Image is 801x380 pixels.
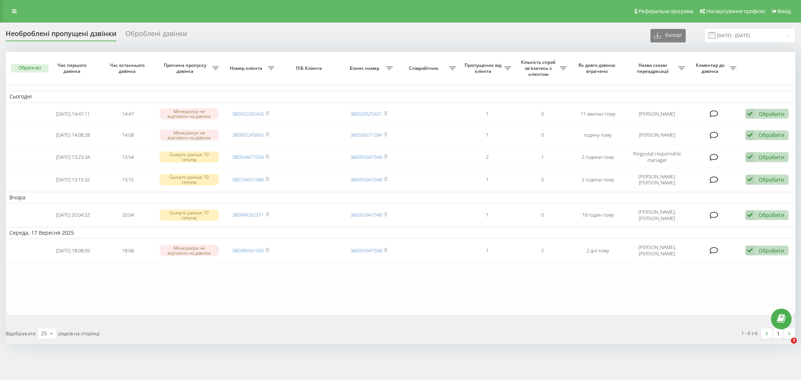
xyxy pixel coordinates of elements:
td: 11 хвилин тому [570,104,626,124]
td: 19 годин тому [570,205,626,226]
div: Скинуто раніше 10 секунд [160,174,219,185]
td: [DATE] 13:23:34 [45,146,100,167]
div: Обробити [759,211,784,219]
a: 380955947348 [350,176,382,183]
td: 18:08 [100,240,155,261]
a: 380734021488 [232,176,264,183]
td: 0 [515,104,570,124]
a: 380955947348 [350,211,382,218]
div: Скинуто раніше 10 секунд [160,210,219,221]
td: [DATE] 14:08:28 [45,125,100,145]
td: 14:47 [100,104,155,124]
span: Відображати [6,330,36,337]
span: ПІБ Клієнта [285,65,335,71]
span: Номер клієнта [226,65,267,71]
div: Обробити [759,247,784,254]
td: 13:54 [100,146,155,167]
td: 0 [515,169,570,190]
a: 380994262371 [232,211,264,218]
span: Час останнього дзвінка [107,62,149,74]
div: Обробити [759,110,784,118]
td: 0 [515,205,570,226]
span: Реферальна програма [638,8,694,14]
td: Сьогодні [6,91,795,102]
td: Середа, 17 Вересня 2025 [6,227,795,238]
span: Бізнес номер [345,65,386,71]
a: 380955947348 [350,154,382,160]
td: 1 [460,104,515,124]
div: 25 [41,330,47,337]
td: [PERSON_NAME], [PERSON_NAME] [626,169,689,190]
td: [DATE] 20:04:32 [45,205,100,226]
a: 380955947348 [350,247,382,254]
a: 380992243665 [232,131,264,138]
span: Налаштування профілю [706,8,765,14]
td: 2 [515,240,570,261]
div: Обробити [759,176,784,183]
span: Як довго дзвінок втрачено [576,62,619,74]
td: 2 дні тому [570,240,626,261]
a: 1 [772,328,784,339]
td: 2 години тому [570,169,626,190]
td: [DATE] 18:08:09 [45,240,100,261]
td: 20:04 [100,205,155,226]
td: [PERSON_NAME] [626,125,689,145]
button: Експорт [650,29,686,42]
td: 1 [460,169,515,190]
a: 380932392403 [232,110,264,117]
span: Назва схеми переадресації [629,62,678,74]
span: 3 [791,338,797,344]
td: Ringostat responsible manager [626,146,689,167]
div: Менеджери не відповіли на дзвінок [160,245,219,256]
td: годину тому [570,125,626,145]
td: 0 [515,125,570,145]
a: 380506571284 [350,131,382,138]
a: 380980561060 [232,247,264,254]
td: 1 [460,205,515,226]
td: 1 [460,125,515,145]
div: Скинуто раніше 10 секунд [160,151,219,163]
div: Оброблені дзвінки [125,30,187,41]
td: 13:15 [100,169,155,190]
a: 380509525421 [350,110,382,117]
td: [PERSON_NAME], [PERSON_NAME] [626,240,689,261]
span: рядків на сторінці [58,330,100,337]
div: Обробити [759,131,784,139]
td: [DATE] 13:15:32 [45,169,100,190]
td: 2 години тому [570,146,626,167]
span: Коментар до дзвінка [692,62,730,74]
button: Обрати всі [11,64,48,72]
td: [DATE] 14:47:11 [45,104,100,124]
span: Кількість спроб зв'язатись з клієнтом [519,59,560,77]
div: Необроблені пропущені дзвінки [6,30,116,41]
span: Співробітник [400,65,449,71]
div: 1 - 6 з 6 [741,329,757,337]
a: 380934677004 [232,154,264,160]
div: Менеджери не відповіли на дзвінок [160,108,219,119]
div: Менеджери не відповіли на дзвінок [160,130,219,141]
span: Причина пропуску дзвінка [160,62,213,74]
td: 1 [460,240,515,261]
td: [PERSON_NAME] [626,104,689,124]
div: Обробити [759,154,784,161]
td: [PERSON_NAME], [PERSON_NAME] [626,205,689,226]
td: Вчора [6,192,795,203]
td: 14:08 [100,125,155,145]
td: 2 [460,146,515,167]
iframe: Intercom live chat [775,338,793,356]
span: Час першого дзвінка [51,62,94,74]
span: Вихід [778,8,791,14]
td: 1 [515,146,570,167]
span: Пропущених від клієнта [463,62,504,74]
